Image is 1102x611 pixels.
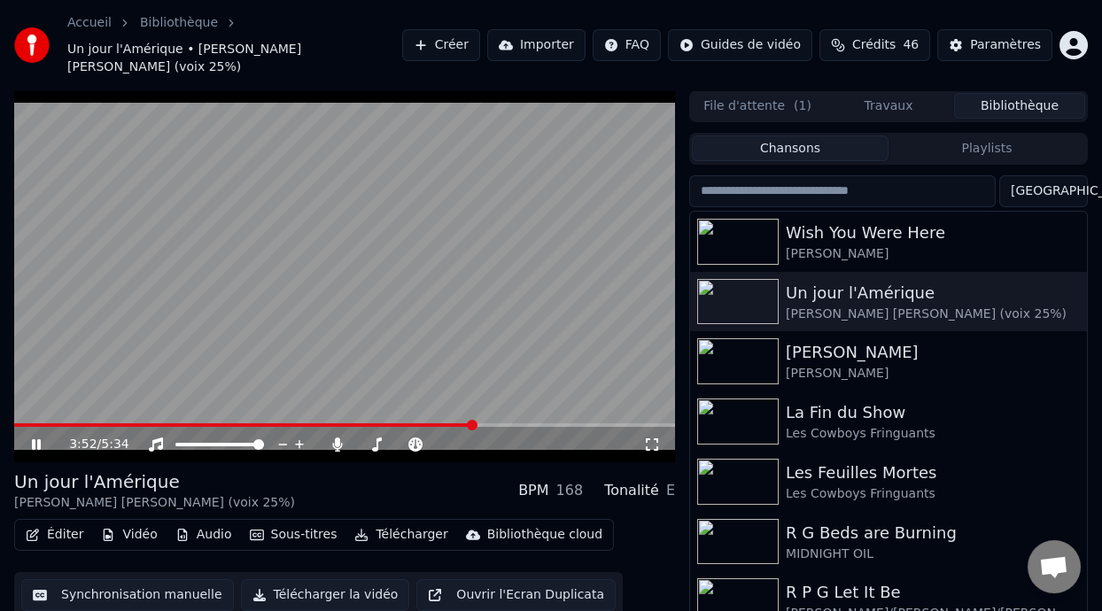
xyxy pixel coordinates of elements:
[786,400,1080,425] div: La Fin du Show
[416,579,616,611] button: Ouvrir l'Ecran Duplicata
[786,485,1080,503] div: Les Cowboys Fringuants
[347,522,454,547] button: Télécharger
[593,29,661,61] button: FAQ
[786,340,1080,365] div: [PERSON_NAME]
[954,93,1085,119] button: Bibliothèque
[69,436,112,453] div: /
[692,93,823,119] button: File d'attente
[487,29,586,61] button: Importer
[14,469,295,494] div: Un jour l'Amérique
[692,135,889,161] button: Chansons
[786,220,1080,245] div: Wish You Were Here
[786,365,1080,383] div: [PERSON_NAME]
[970,36,1041,54] div: Paramètres
[852,36,896,54] span: Crédits
[67,14,402,76] nav: breadcrumb
[69,436,97,453] span: 3:52
[604,480,659,501] div: Tonalité
[786,521,1080,545] div: R G Beds are Burning
[668,29,812,61] button: Guides de vidéo
[168,522,239,547] button: Audio
[786,580,1080,605] div: R P G Let It Be
[819,29,930,61] button: Crédits46
[67,41,402,76] span: Un jour l'Amérique • [PERSON_NAME] [PERSON_NAME] (voix 25%)
[556,480,584,501] div: 168
[94,522,164,547] button: Vidéo
[786,281,1080,305] div: Un jour l'Amérique
[19,522,90,547] button: Éditer
[794,97,811,115] span: ( 1 )
[786,305,1080,323] div: [PERSON_NAME] [PERSON_NAME] (voix 25%)
[786,245,1080,263] div: [PERSON_NAME]
[14,494,295,512] div: [PERSON_NAME] [PERSON_NAME] (voix 25%)
[140,14,218,32] a: Bibliothèque
[487,526,602,544] div: Bibliothèque cloud
[67,14,112,32] a: Accueil
[14,27,50,63] img: youka
[241,579,410,611] button: Télécharger la vidéo
[21,579,234,611] button: Synchronisation manuelle
[1028,540,1081,593] div: Ouvrir le chat
[402,29,480,61] button: Créer
[101,436,128,453] span: 5:34
[786,460,1080,485] div: Les Feuilles Mortes
[903,36,919,54] span: 46
[823,93,954,119] button: Travaux
[786,425,1080,443] div: Les Cowboys Fringuants
[786,545,1080,563] div: MIDNIGHT OIL
[937,29,1052,61] button: Paramètres
[666,480,675,501] div: E
[243,522,345,547] button: Sous-titres
[889,135,1085,161] button: Playlists
[518,480,548,501] div: BPM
